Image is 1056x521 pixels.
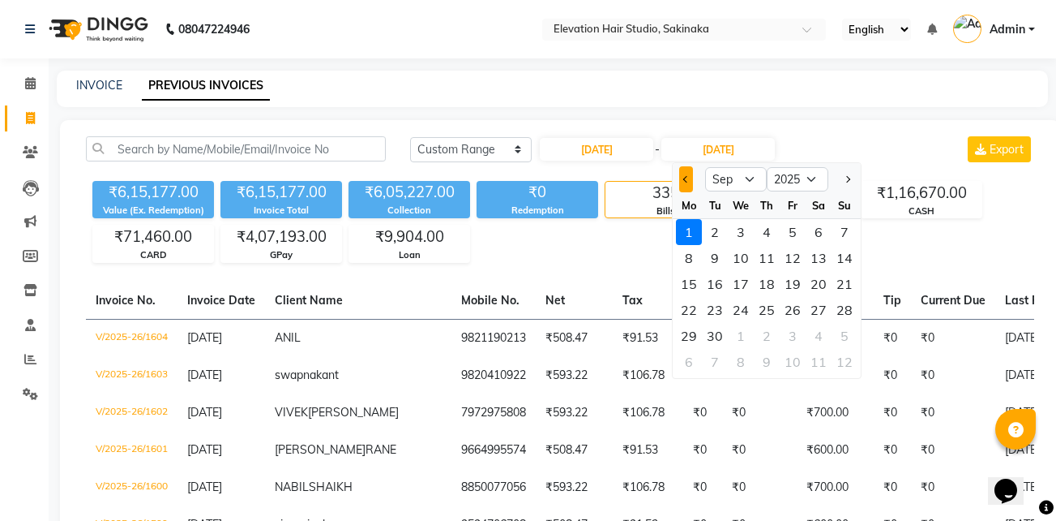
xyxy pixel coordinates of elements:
[754,271,780,297] div: 18
[780,349,806,375] div: 10
[702,349,728,375] div: Tuesday, October 7, 2025
[275,480,309,494] span: NABIL
[451,357,536,394] td: 9820410922
[676,323,702,349] div: Monday, September 29, 2025
[806,219,832,245] div: 6
[142,71,270,101] a: PREVIOUS INVOICES
[221,226,341,248] div: ₹4,07,193.00
[832,192,857,218] div: Su
[728,297,754,323] div: Wednesday, September 24, 2025
[187,368,222,382] span: [DATE]
[679,166,693,192] button: Previous month
[676,297,702,323] div: 22
[275,442,366,457] span: [PERSON_NAME]
[722,394,797,432] td: ₹0
[536,357,613,394] td: ₹593.22
[540,138,653,161] input: Start Date
[780,297,806,323] div: Friday, September 26, 2025
[702,297,728,323] div: 23
[728,297,754,323] div: 24
[702,219,728,245] div: Tuesday, September 2, 2025
[309,480,353,494] span: SHAIKH
[93,226,213,248] div: ₹71,460.00
[806,192,832,218] div: Sa
[178,6,250,52] b: 08047224946
[86,319,177,357] td: V/2025-26/1604
[728,323,754,349] div: 1
[754,192,780,218] div: Th
[676,349,702,375] div: 6
[702,271,728,297] div: 16
[728,349,754,375] div: Wednesday, October 8, 2025
[722,469,797,506] td: ₹0
[780,192,806,218] div: Fr
[806,245,832,271] div: 13
[348,181,470,204] div: ₹6,05,227.00
[86,394,177,432] td: V/2025-26/1602
[806,271,832,297] div: 20
[911,394,995,432] td: ₹0
[275,293,343,308] span: Client Name
[968,136,1031,162] button: Export
[613,394,683,432] td: ₹106.78
[702,192,728,218] div: Tu
[705,167,767,192] select: Select month
[275,368,339,382] span: swapnakant
[728,192,754,218] div: We
[655,141,660,158] span: -
[832,219,857,245] div: 7
[780,297,806,323] div: 26
[702,245,728,271] div: 9
[461,293,519,308] span: Mobile No.
[613,319,683,357] td: ₹91.53
[477,204,598,217] div: Redemption
[780,349,806,375] div: Friday, October 10, 2025
[676,245,702,271] div: Monday, September 8, 2025
[536,469,613,506] td: ₹593.22
[451,432,536,469] td: 9664995574
[728,323,754,349] div: Wednesday, October 1, 2025
[676,271,702,297] div: 15
[728,245,754,271] div: Wednesday, September 10, 2025
[780,323,806,349] div: Friday, October 3, 2025
[780,219,806,245] div: 5
[754,323,780,349] div: 2
[728,349,754,375] div: 8
[990,21,1025,38] span: Admin
[683,469,722,506] td: ₹0
[220,204,342,217] div: Invoice Total
[605,182,725,205] div: 335
[874,469,911,506] td: ₹0
[221,248,341,262] div: GPay
[683,432,722,469] td: ₹0
[728,271,754,297] div: Wednesday, September 17, 2025
[545,293,565,308] span: Net
[702,323,728,349] div: 30
[613,432,683,469] td: ₹91.53
[754,245,780,271] div: Thursday, September 11, 2025
[451,394,536,432] td: 7972975808
[921,293,985,308] span: Current Due
[806,219,832,245] div: Saturday, September 6, 2025
[661,138,775,161] input: End Date
[728,219,754,245] div: 3
[754,349,780,375] div: 9
[86,432,177,469] td: V/2025-26/1601
[780,271,806,297] div: 19
[780,245,806,271] div: 12
[874,357,911,394] td: ₹0
[988,456,1040,505] iframe: chat widget
[96,293,156,308] span: Invoice No.
[806,349,832,375] div: 11
[874,394,911,432] td: ₹0
[683,394,722,432] td: ₹0
[728,245,754,271] div: 10
[806,297,832,323] div: Saturday, September 27, 2025
[767,167,828,192] select: Select year
[806,297,832,323] div: 27
[806,245,832,271] div: Saturday, September 13, 2025
[613,469,683,506] td: ₹106.78
[780,219,806,245] div: Friday, September 5, 2025
[806,271,832,297] div: Saturday, September 20, 2025
[728,271,754,297] div: 17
